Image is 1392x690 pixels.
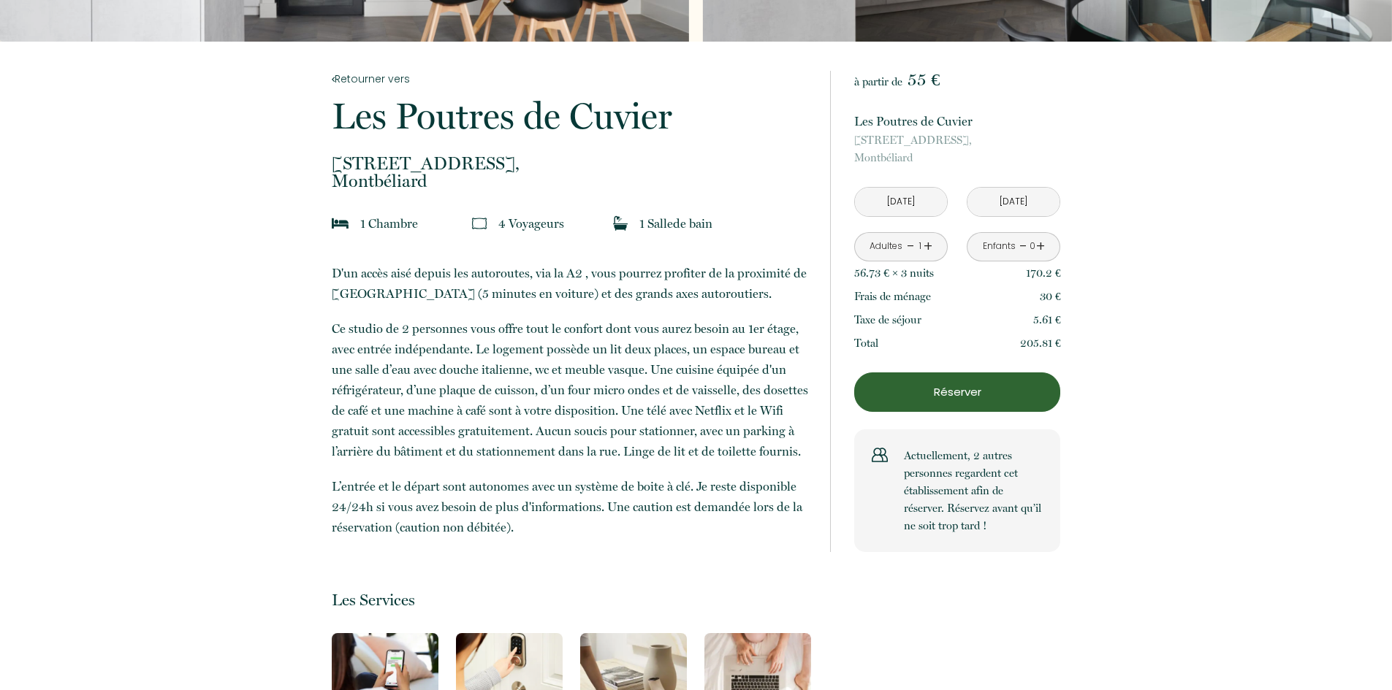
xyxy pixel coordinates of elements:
p: Montbéliard [332,155,811,190]
p: Actuellement, 2 autres personnes regardent cet établissement afin de réserver. Réservez avant qu’... [904,447,1043,534]
a: Retourner vers [332,71,811,87]
p: 5.61 € [1033,311,1061,329]
div: Enfants [983,239,1016,253]
p: 4 Voyageur [498,213,564,234]
span: [STREET_ADDRESS], [332,155,811,172]
p: Réserver [859,383,1055,401]
p: L’entrée et le départ sont autonomes avec un système de boite à clé. Je reste disponible 24/24h s... [332,476,811,537]
p: 1 Chambre [360,213,418,234]
p: D'un accès aisé depuis les autoroutes, via la A2 , vous pourrez profiter de la proximité de [GEOG... [332,263,811,304]
p: Les Services [332,590,811,610]
div: 0 [1029,239,1036,253]
div: 1 [916,239,924,253]
div: Adultes [870,239,902,253]
p: 205.81 € [1020,334,1061,352]
button: Réserver [854,372,1060,412]
a: + [924,235,932,258]
span: s [559,216,564,231]
a: + [1036,235,1045,258]
span: 55 € [908,69,940,90]
a: - [1019,235,1027,258]
span: [STREET_ADDRESS], [854,131,1060,149]
img: users [872,447,888,463]
span: à partir de [854,75,902,88]
input: Départ [967,188,1060,216]
p: Les Poutres de Cuvier [332,98,811,134]
p: 30 € [1040,288,1061,305]
p: Taxe de séjour [854,311,921,329]
span: s [929,267,934,280]
a: - [907,235,915,258]
p: 170.2 € [1026,264,1061,282]
input: Arrivée [855,188,947,216]
p: Frais de ménage [854,288,931,305]
p: Ce studio de 2 personnes vous offre tout le confort dont vous aurez besoin au 1er étage, avec ent... [332,318,811,461]
p: Montbéliard [854,131,1060,166]
p: Les Poutres de Cuvier [854,111,1060,131]
img: guests [472,216,487,231]
p: Total [854,334,878,352]
p: 1 Salle de bain [639,213,712,234]
p: 56.73 € × 3 nuit [854,264,934,282]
